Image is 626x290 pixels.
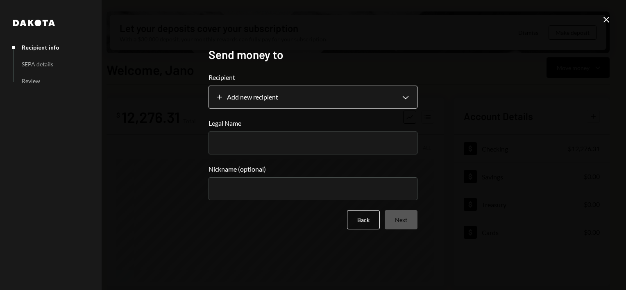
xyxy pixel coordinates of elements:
[347,210,380,229] button: Back
[209,86,417,109] button: Recipient
[209,47,417,63] h2: Send money to
[209,72,417,82] label: Recipient
[22,44,59,51] div: Recipient info
[22,61,53,68] div: SEPA details
[22,77,40,84] div: Review
[209,118,417,128] label: Legal Name
[209,164,417,174] label: Nickname (optional)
